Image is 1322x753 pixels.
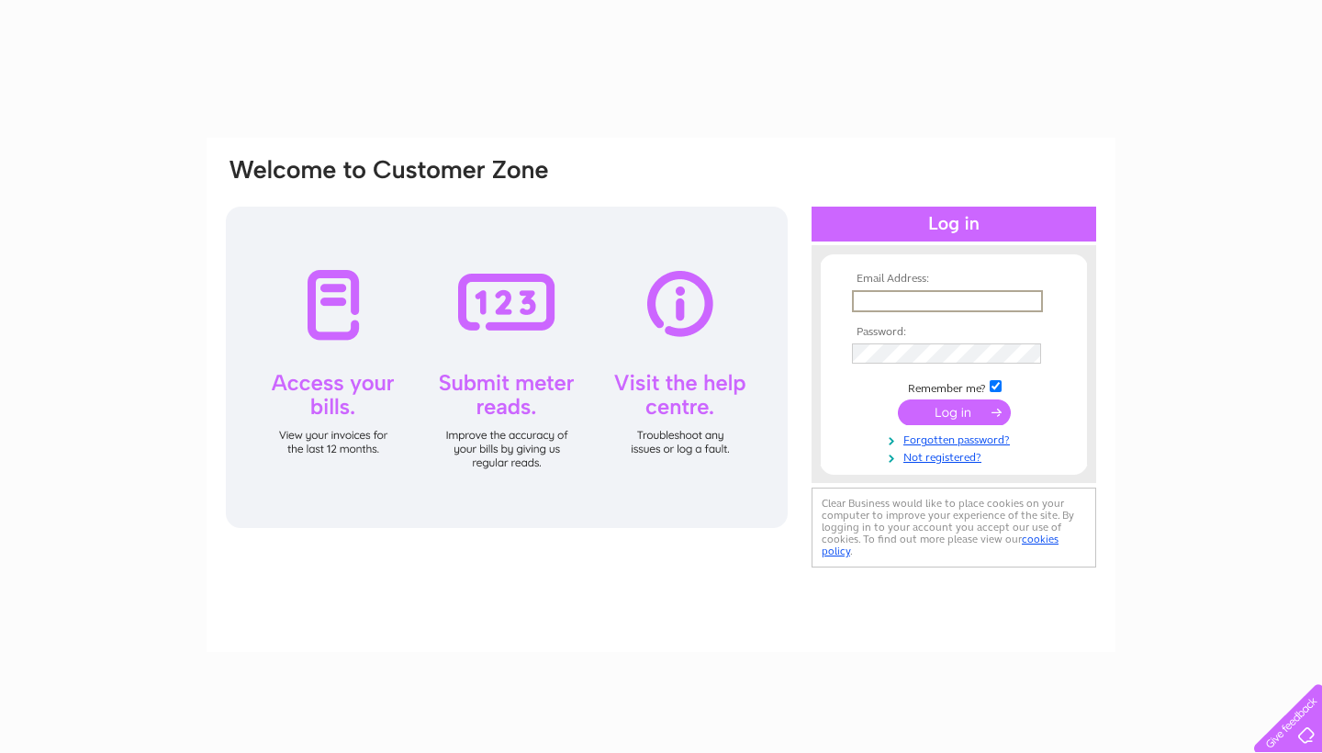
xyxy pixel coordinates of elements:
[812,488,1096,568] div: Clear Business would like to place cookies on your computer to improve your experience of the sit...
[847,377,1060,396] td: Remember me?
[852,447,1060,465] a: Not registered?
[847,326,1060,339] th: Password:
[852,430,1060,447] a: Forgotten password?
[822,533,1059,557] a: cookies policy
[847,273,1060,286] th: Email Address:
[898,399,1011,425] input: Submit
